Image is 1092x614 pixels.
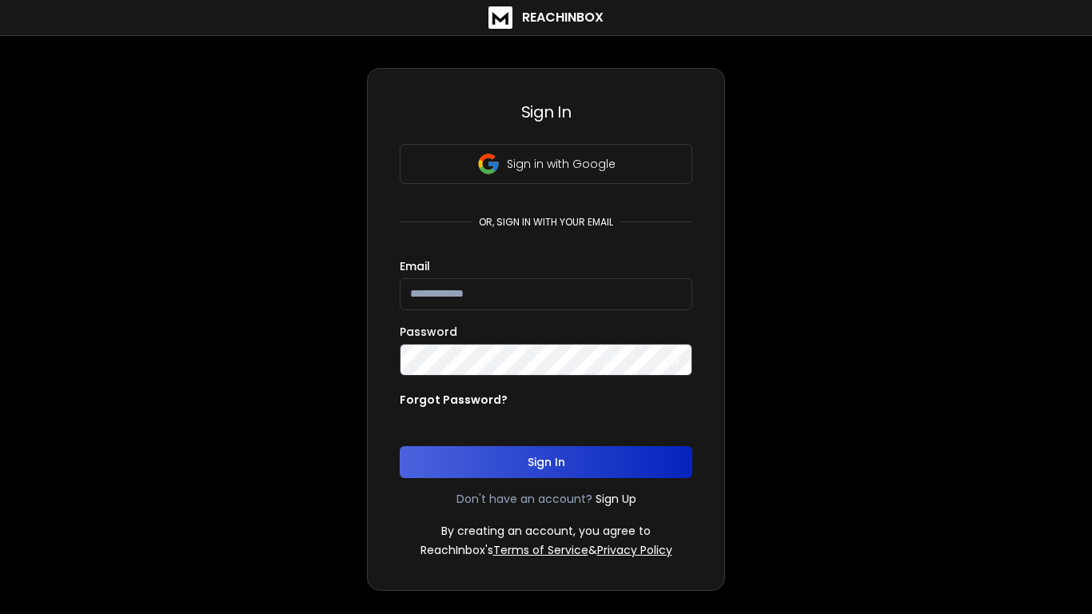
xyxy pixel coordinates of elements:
p: By creating an account, you agree to [441,523,651,539]
a: Terms of Service [493,542,588,558]
p: Sign in with Google [507,156,616,172]
button: Sign in with Google [400,144,692,184]
h3: Sign In [400,101,692,123]
img: logo [488,6,512,29]
p: Don't have an account? [456,491,592,507]
button: Sign In [400,446,692,478]
a: ReachInbox [488,6,604,29]
h1: ReachInbox [522,8,604,27]
label: Email [400,261,430,272]
a: Privacy Policy [597,542,672,558]
p: or, sign in with your email [472,216,620,229]
p: Forgot Password? [400,392,508,408]
a: Sign Up [596,491,636,507]
label: Password [400,326,457,337]
p: ReachInbox's & [420,542,672,558]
